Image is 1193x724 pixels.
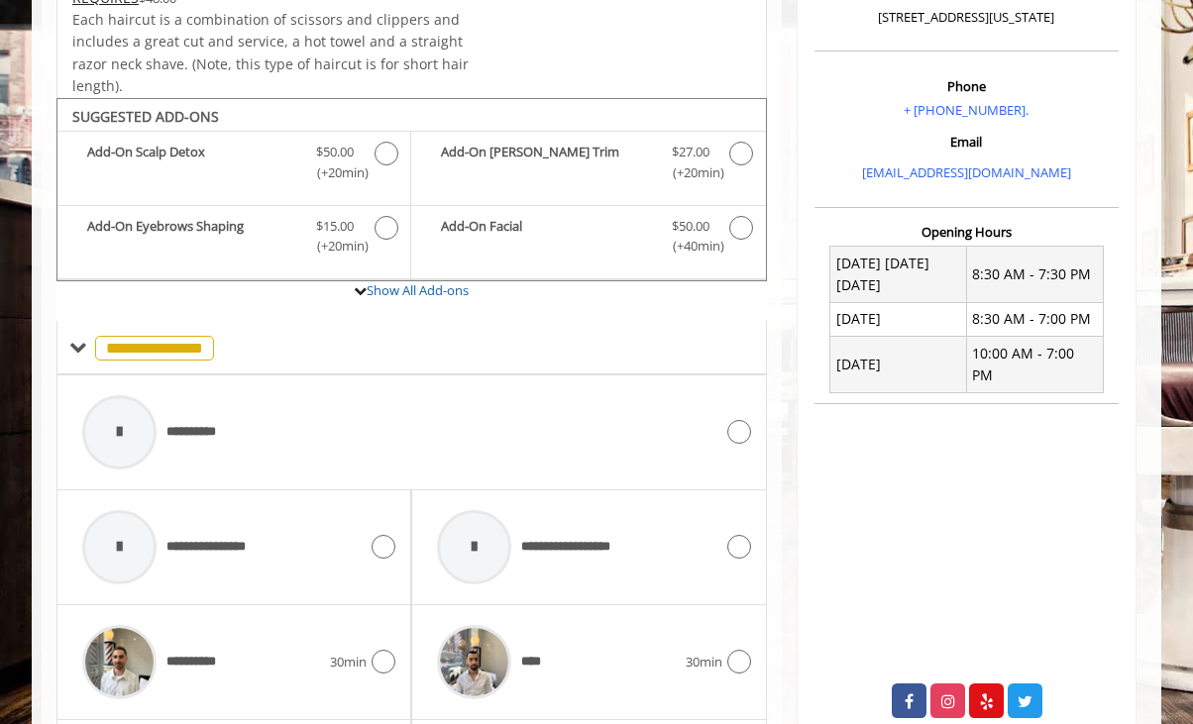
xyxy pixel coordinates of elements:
[966,302,1103,336] td: 8:30 AM - 7:00 PM
[421,216,755,262] label: Add-On Facial
[819,7,1114,28] p: [STREET_ADDRESS][US_STATE]
[830,247,967,303] td: [DATE] [DATE] [DATE]
[966,247,1103,303] td: 8:30 AM - 7:30 PM
[830,302,967,336] td: [DATE]
[67,216,400,262] label: Add-On Eyebrows Shaping
[830,337,967,393] td: [DATE]
[966,337,1103,393] td: 10:00 AM - 7:00 PM
[67,142,400,188] label: Add-On Scalp Detox
[814,225,1119,239] h3: Opening Hours
[72,107,219,126] b: SUGGESTED ADD-ONS
[441,142,651,183] b: Add-On [PERSON_NAME] Trim
[87,142,296,183] b: Add-On Scalp Detox
[686,652,722,672] span: 30min
[316,216,354,237] span: $15.00
[441,216,651,258] b: Add-On Facial
[672,216,709,237] span: $50.00
[672,142,709,162] span: $27.00
[87,216,296,258] b: Add-On Eyebrows Shaping
[316,142,354,162] span: $50.00
[421,142,755,188] label: Add-On Beard Trim
[819,135,1114,149] h3: Email
[904,101,1029,119] a: + [PHONE_NUMBER].
[661,162,719,183] span: (+20min )
[862,163,1071,181] a: [EMAIL_ADDRESS][DOMAIN_NAME]
[661,236,719,257] span: (+40min )
[306,162,365,183] span: (+20min )
[72,10,469,95] span: Each haircut is a combination of scissors and clippers and includes a great cut and service, a ho...
[306,236,365,257] span: (+20min )
[56,98,767,282] div: The Made Man Haircut Add-onS
[819,79,1114,93] h3: Phone
[330,652,367,672] span: 30min
[367,281,469,299] a: Show All Add-ons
